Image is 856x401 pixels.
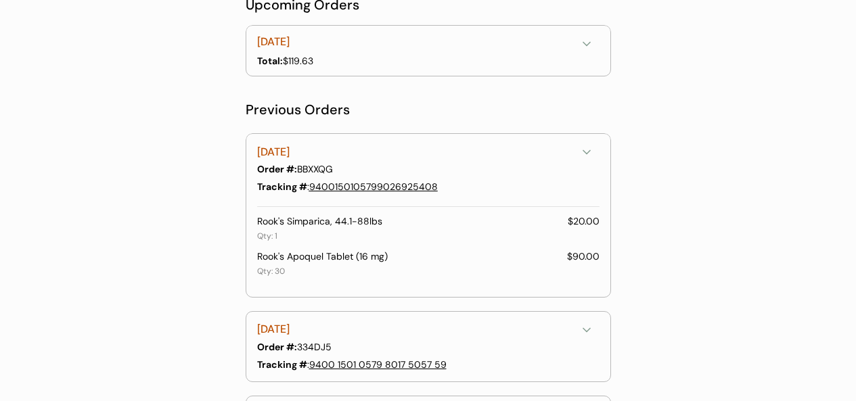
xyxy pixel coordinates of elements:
[568,215,600,229] div: $20.00
[257,162,597,176] div: BBXXQG
[257,321,577,338] div: [DATE]
[257,341,297,353] strong: Order #:
[257,144,577,161] div: [DATE]
[257,180,309,194] div: :
[257,250,567,264] div: Rook's Apoquel Tablet (16 mg)
[309,181,438,193] a: 9400150105799026925408
[257,181,307,193] strong: Tracking #
[309,358,447,371] a: 9400 1501 0579 8017 5057 59
[257,163,297,175] strong: Order #:
[257,231,277,245] div: Qty: 1
[246,99,611,120] div: Previous Orders
[257,358,309,372] div: :
[257,215,568,229] div: Rook's Simparica, 44.1-88lbs
[257,266,285,281] div: Qty: 30
[257,340,597,354] div: 334DJ5
[257,55,283,67] strong: Total:
[257,358,307,371] strong: Tracking #
[257,54,597,68] div: $119.63
[257,34,577,51] div: [DATE]
[567,250,600,264] div: $90.00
